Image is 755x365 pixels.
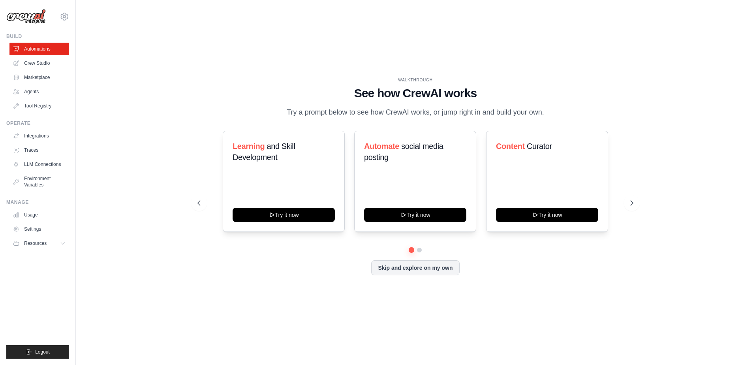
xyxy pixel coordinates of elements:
[9,144,69,156] a: Traces
[496,208,598,222] button: Try it now
[364,142,399,151] span: Automate
[9,57,69,70] a: Crew Studio
[9,223,69,235] a: Settings
[6,199,69,205] div: Manage
[9,43,69,55] a: Automations
[9,172,69,191] a: Environment Variables
[24,240,47,246] span: Resources
[527,142,552,151] span: Curator
[197,86,633,100] h1: See how CrewAI works
[6,120,69,126] div: Operate
[6,345,69,359] button: Logout
[6,9,46,24] img: Logo
[35,349,50,355] span: Logout
[9,71,69,84] a: Marketplace
[371,260,459,275] button: Skip and explore on my own
[496,142,525,151] span: Content
[364,142,443,162] span: social media posting
[233,142,265,151] span: Learning
[9,100,69,112] a: Tool Registry
[197,77,633,83] div: WALKTHROUGH
[9,209,69,221] a: Usage
[233,208,335,222] button: Try it now
[283,107,548,118] p: Try a prompt below to see how CrewAI works, or jump right in and build your own.
[9,237,69,250] button: Resources
[364,208,466,222] button: Try it now
[9,85,69,98] a: Agents
[6,33,69,40] div: Build
[9,158,69,171] a: LLM Connections
[9,130,69,142] a: Integrations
